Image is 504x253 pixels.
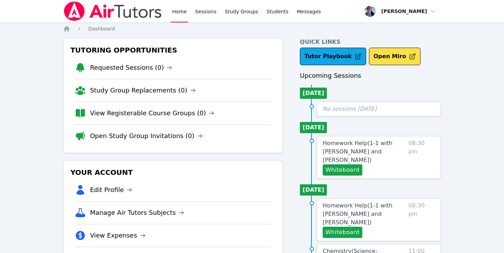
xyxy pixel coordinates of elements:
span: Homework Help ( 1-1 with [PERSON_NAME] and [PERSON_NAME] ) [323,140,392,163]
span: Messages [297,8,321,15]
a: Study Group Replacements (0) [90,86,196,95]
a: Edit Profile [90,185,133,195]
h3: Upcoming Sessions [300,71,441,81]
a: View Registerable Course Groups (0) [90,108,215,118]
button: Whiteboard [323,227,362,238]
a: View Expenses [90,231,146,240]
img: Air Tutors [63,1,162,21]
button: Whiteboard [323,164,362,176]
h3: Tutoring Opportunities [69,44,277,56]
a: Homework Help(1-1 with [PERSON_NAME] and [PERSON_NAME]) [323,201,406,227]
span: Homework Help ( 1-1 with [PERSON_NAME] and [PERSON_NAME] ) [323,202,392,226]
a: Requested Sessions (0) [90,63,173,73]
nav: Breadcrumb [63,25,441,32]
a: Homework Help(1-1 with [PERSON_NAME] and [PERSON_NAME]) [323,139,406,164]
li: [DATE] [300,88,327,99]
a: Manage Air Tutors Subjects [90,208,184,218]
button: Open Miro [369,48,421,65]
li: [DATE] [300,184,327,196]
a: Open Study Group Invitations (0) [90,131,203,141]
span: 08:30 pm [409,201,435,238]
a: Tutor Playbook [300,48,366,65]
h3: Your Account [69,166,277,179]
span: No sessions [DATE] [323,105,377,112]
a: Dashboard [88,25,115,32]
span: Dashboard [88,26,115,32]
span: 08:30 pm [409,139,435,176]
h4: Quick Links [300,38,441,46]
li: [DATE] [300,122,327,133]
